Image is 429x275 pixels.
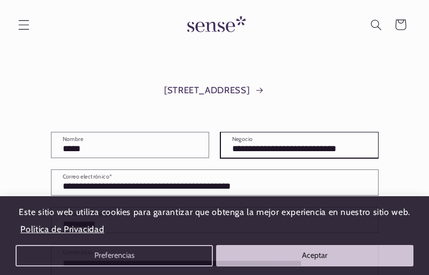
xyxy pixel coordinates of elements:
button: Aceptar [216,245,414,266]
button: Preferencias [16,245,213,266]
img: Sense [174,10,255,40]
summary: Menú [11,12,36,37]
a: [STREET_ADDRESS] [36,83,393,99]
a: Sense [170,5,259,44]
span: Este sitio web utiliza cookies para garantizar que obtenga la mejor experiencia en nuestro sitio ... [19,207,410,217]
summary: Búsqueda [364,12,388,37]
a: Política de Privacidad (opens in a new tab) [19,220,410,239]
